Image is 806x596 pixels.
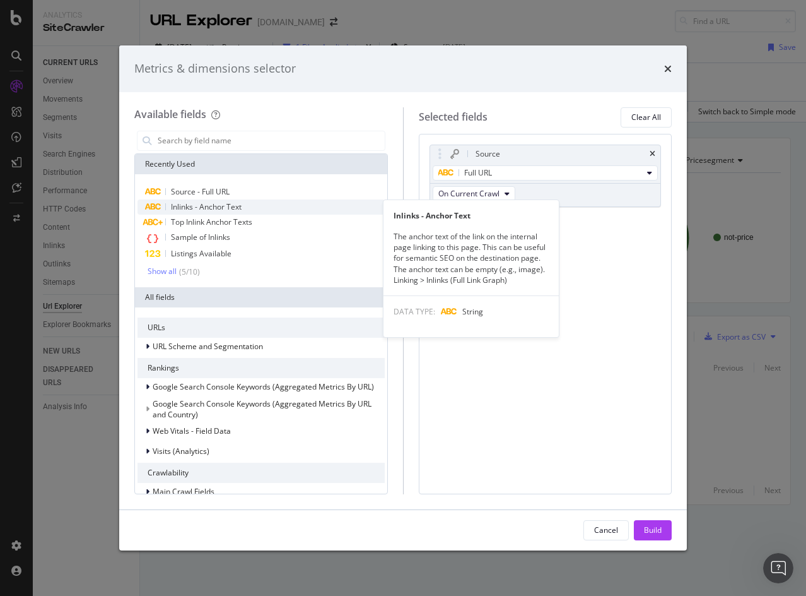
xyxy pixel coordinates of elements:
[438,188,499,199] span: On Current Crawl
[135,154,387,174] div: Recently Used
[137,358,385,378] div: Rankings
[153,381,374,392] span: Google Search Console Keywords (Aggregated Metrics By URL)
[429,145,662,207] div: SourcetimesFull URLOn Current Crawl
[171,201,242,212] span: Inlinks - Anchor Text
[383,231,559,285] div: The anchor text of the link on the internal page linking to this page. This can be useful for sem...
[763,553,793,583] iframe: Intercom live chat
[156,131,385,150] input: Search by field name
[464,167,492,178] span: Full URL
[621,107,672,128] button: Clear All
[583,520,629,540] button: Cancel
[153,446,209,456] span: Visits (Analytics)
[171,217,252,227] span: Top Inlink Anchor Texts
[134,107,206,121] div: Available fields
[135,287,387,307] div: All fields
[650,150,655,158] div: times
[394,306,435,317] span: DATA TYPE:
[153,398,371,420] span: Google Search Console Keywords (Aggregated Metrics By URL and Country)
[177,266,200,277] div: ( 5 / 10 )
[419,110,488,124] div: Selected fields
[462,306,483,317] span: String
[119,45,687,551] div: modal
[171,248,231,259] span: Listings Available
[433,165,658,181] button: Full URL
[644,525,662,535] div: Build
[153,486,214,497] span: Main Crawl Fields
[171,186,230,197] span: Source - Full URL
[153,426,231,436] span: Web Vitals - Field Data
[137,463,385,483] div: Crawlability
[148,267,177,276] div: Show all
[171,232,230,242] span: Sample of Inlinks
[594,525,618,535] div: Cancel
[134,61,296,77] div: Metrics & dimensions selector
[664,61,672,77] div: times
[383,210,559,221] div: Inlinks - Anchor Text
[153,341,263,352] span: URL Scheme and Segmentation
[476,148,500,160] div: Source
[631,112,661,122] div: Clear All
[634,520,672,540] button: Build
[137,318,385,338] div: URLs
[433,186,515,201] button: On Current Crawl
[137,398,385,420] div: This group is disabled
